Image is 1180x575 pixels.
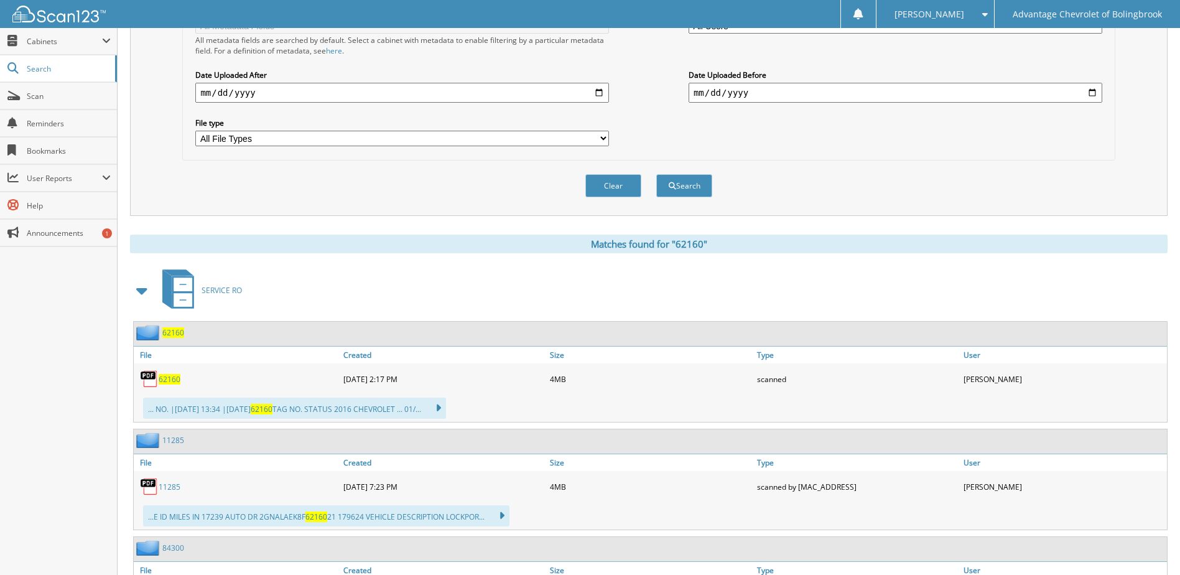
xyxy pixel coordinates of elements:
span: 62160 [305,512,327,522]
a: Type [754,347,960,363]
span: Scan [27,91,111,101]
img: PDF.png [140,370,159,388]
button: Search [656,174,712,197]
a: File [134,454,340,471]
div: ... NO. |[DATE] 13:34 |[DATE] TAG NO. STATUS 2016 CHEVROLET ... 01/... [143,398,446,419]
img: folder2.png [136,432,162,448]
a: Size [547,347,753,363]
div: [DATE] 7:23 PM [340,474,547,499]
div: [PERSON_NAME] [960,474,1167,499]
a: Created [340,454,547,471]
div: scanned [754,367,960,391]
a: User [960,347,1167,363]
label: Date Uploaded After [195,70,609,80]
div: 1 [102,228,112,238]
img: scan123-logo-white.svg [12,6,106,22]
span: SERVICE RO [202,285,242,296]
div: 4MB [547,474,753,499]
div: Matches found for "62160" [130,235,1168,253]
div: [DATE] 2:17 PM [340,367,547,391]
label: File type [195,118,609,128]
a: 62160 [159,374,180,385]
a: 62160 [162,327,184,338]
a: 11285 [159,482,180,492]
a: Created [340,347,547,363]
div: 4MB [547,367,753,391]
a: File [134,347,340,363]
img: PDF.png [140,477,159,496]
div: scanned by [MAC_ADDRESS] [754,474,960,499]
span: Announcements [27,228,111,238]
a: 11285 [162,435,184,446]
span: Help [27,200,111,211]
a: Type [754,454,960,471]
a: Size [547,454,753,471]
div: [PERSON_NAME] [960,367,1167,391]
a: SERVICE RO [155,266,242,315]
span: 62160 [251,404,272,414]
div: All metadata fields are searched by default. Select a cabinet with metadata to enable filtering b... [195,35,609,56]
img: folder2.png [136,325,162,340]
input: start [195,83,609,103]
span: [PERSON_NAME] [894,11,964,18]
a: User [960,454,1167,471]
span: Cabinets [27,36,102,47]
span: Bookmarks [27,146,111,156]
a: 84300 [162,543,184,553]
input: end [689,83,1102,103]
img: folder2.png [136,540,162,556]
span: User Reports [27,173,102,184]
span: Search [27,63,109,74]
button: Clear [585,174,641,197]
iframe: Chat Widget [1118,515,1180,575]
a: here [326,45,342,56]
div: ...E ID MILES IN 17239 AUTO DR 2GNALAEK8F 21 179624 VEHICLE DESCRIPTION LOCKPOR... [143,505,509,526]
span: Reminders [27,118,111,129]
label: Date Uploaded Before [689,70,1102,80]
span: Advantage Chevrolet of Bolingbrook [1013,11,1162,18]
